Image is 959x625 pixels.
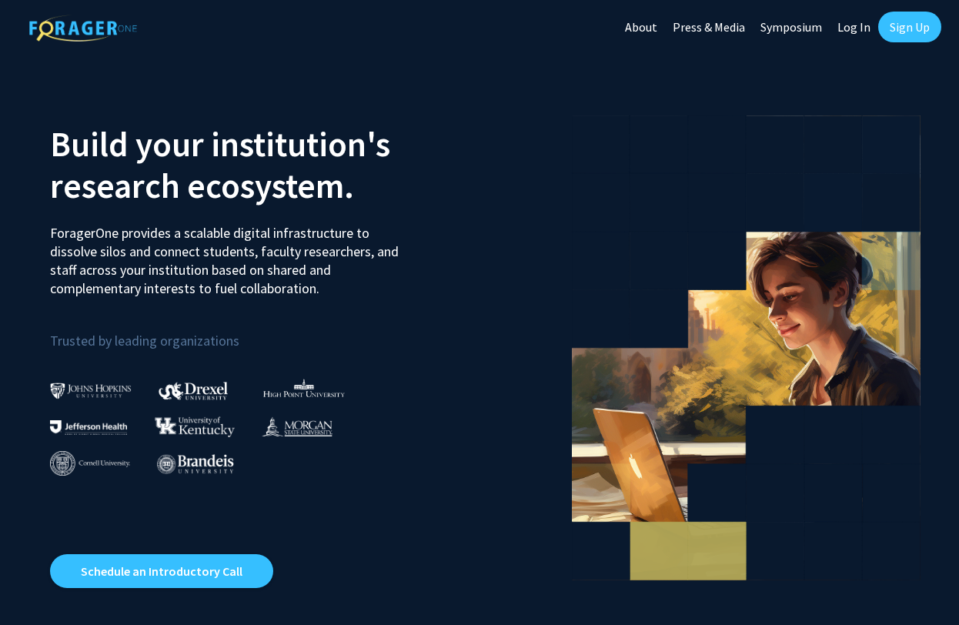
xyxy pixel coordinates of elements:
[155,416,235,437] img: University of Kentucky
[50,123,468,206] h2: Build your institution's research ecosystem.
[50,420,127,435] img: Thomas Jefferson University
[263,379,345,397] img: High Point University
[50,554,273,588] a: Opens in a new tab
[159,382,228,399] img: Drexel University
[29,15,137,42] img: ForagerOne Logo
[50,310,468,353] p: Trusted by leading organizations
[878,12,941,42] a: Sign Up
[50,451,130,476] img: Cornell University
[50,212,418,298] p: ForagerOne provides a scalable digital infrastructure to dissolve silos and connect students, fac...
[262,416,332,436] img: Morgan State University
[50,383,132,399] img: Johns Hopkins University
[157,454,234,473] img: Brandeis University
